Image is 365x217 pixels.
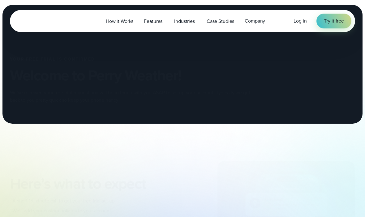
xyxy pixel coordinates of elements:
a: How it Works [101,15,139,28]
span: How it Works [106,18,133,25]
span: Industries [174,18,195,25]
span: Log in [294,17,307,24]
a: Log in [294,17,307,25]
span: Company [245,17,265,25]
span: Try it free [324,17,344,25]
a: Try it free [316,14,351,28]
a: Case Studies [201,15,239,28]
span: Case Studies [207,18,234,25]
span: Features [144,18,162,25]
